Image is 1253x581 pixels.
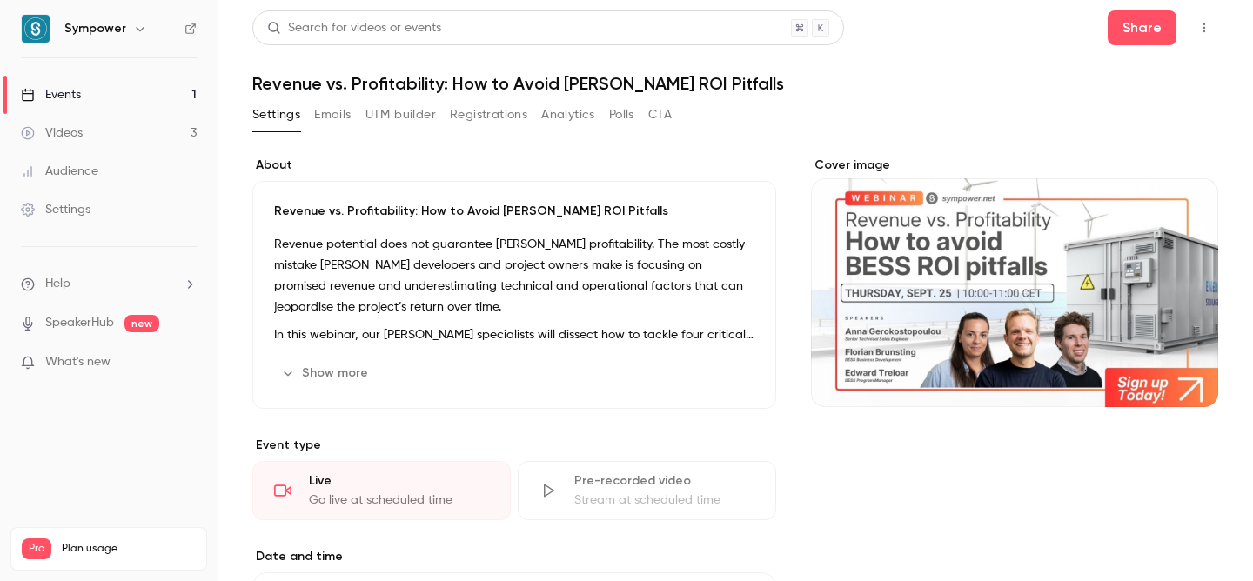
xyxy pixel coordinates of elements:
h6: Sympower [64,20,126,37]
span: Pro [22,538,51,559]
div: Videos [21,124,83,142]
li: help-dropdown-opener [21,275,197,293]
div: Pre-recorded video [574,472,754,490]
span: What's new [45,353,111,371]
div: Go live at scheduled time [309,491,489,509]
div: Settings [21,201,90,218]
p: In this webinar, our [PERSON_NAME] specialists will dissect how to tackle four critical risks tha... [274,324,754,345]
div: LiveGo live at scheduled time [252,461,511,520]
iframe: Noticeable Trigger [176,355,197,371]
h1: Revenue vs. Profitability: How to Avoid [PERSON_NAME] ROI Pitfalls [252,73,1218,94]
button: Analytics [541,101,595,129]
span: new [124,315,159,332]
div: Pre-recorded videoStream at scheduled time [518,461,776,520]
div: Live [309,472,489,490]
label: About [252,157,776,174]
div: Stream at scheduled time [574,491,754,509]
button: Registrations [450,101,527,129]
p: Revenue potential does not guarantee [PERSON_NAME] profitability. The most costly mistake [PERSON... [274,234,754,317]
div: Search for videos or events [267,19,441,37]
a: SpeakerHub [45,314,114,332]
section: Cover image [811,157,1218,407]
span: Help [45,275,70,293]
button: Settings [252,101,300,129]
div: Audience [21,163,98,180]
img: Sympower [22,15,50,43]
button: UTM builder [365,101,436,129]
p: Event type [252,437,776,454]
button: Show more [274,359,379,387]
button: CTA [648,101,672,129]
button: Emails [314,101,351,129]
button: Polls [609,101,634,129]
label: Date and time [252,548,776,565]
p: Revenue vs. Profitability: How to Avoid [PERSON_NAME] ROI Pitfalls [274,203,754,220]
div: Events [21,86,81,104]
button: Share [1108,10,1176,45]
span: Plan usage [62,542,196,556]
label: Cover image [811,157,1218,174]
